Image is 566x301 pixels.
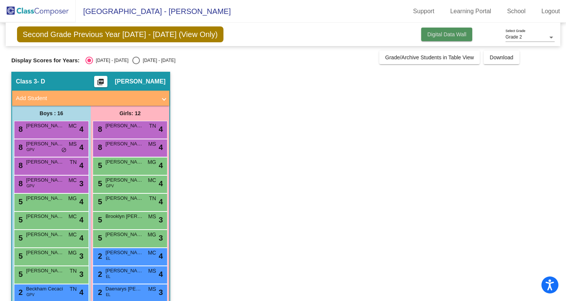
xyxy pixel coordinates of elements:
span: 4 [159,269,163,280]
span: MC [68,122,77,130]
span: [PERSON_NAME] [26,122,64,130]
span: 3 [79,250,84,262]
span: 4 [159,160,163,171]
span: 4 [159,142,163,153]
span: Daenarys [PERSON_NAME] [105,285,143,293]
span: GPV [26,183,34,189]
span: [PERSON_NAME] [105,249,143,256]
span: 4 [79,196,84,207]
span: 3 [159,232,163,244]
span: 4 [79,232,84,244]
span: MS [69,140,77,148]
span: Brooklyn [PERSON_NAME] [105,213,143,220]
span: 4 [79,287,84,298]
span: GPV [26,147,34,153]
span: [PERSON_NAME] [115,78,166,85]
span: 8 [17,179,23,188]
button: Digital Data Wall [421,28,472,41]
span: 5 [17,270,23,278]
span: [PERSON_NAME] [26,158,64,166]
span: MG [147,158,156,166]
div: [DATE] - [DATE] [93,57,129,64]
span: TN [70,158,77,166]
span: 3 [159,287,163,298]
span: [PERSON_NAME] [105,267,143,275]
span: 2 [96,288,102,296]
span: MG [147,231,156,239]
span: Digital Data Wall [427,31,466,37]
span: [PERSON_NAME] [105,176,143,184]
span: 5 [17,252,23,260]
span: 4 [159,196,163,207]
span: [PERSON_NAME] [105,140,143,148]
span: [PERSON_NAME] [105,231,143,238]
mat-radio-group: Select an option [85,57,175,64]
span: MS [148,285,156,293]
button: Download [484,51,519,64]
span: 2 [96,270,102,278]
button: Print Students Details [94,76,107,87]
span: Download [490,54,513,60]
span: GPV [106,183,114,189]
span: 4 [159,178,163,189]
span: EL [106,274,110,279]
span: 4 [159,123,163,135]
span: 5 [17,216,23,224]
span: TN [149,194,156,202]
span: 3 [159,214,163,225]
span: 5 [96,234,102,242]
span: 8 [17,143,23,151]
span: [GEOGRAPHIC_DATA] - [PERSON_NAME] [76,5,231,17]
a: Logout [535,5,566,17]
span: 8 [17,161,23,170]
span: Grade 2 [506,34,522,40]
span: MS [148,140,156,148]
span: 5 [96,179,102,188]
span: [PERSON_NAME] [105,194,143,202]
span: GPV [26,292,34,298]
span: Second Grade Previous Year [DATE] - [DATE] (View Only) [17,26,223,42]
div: Girls: 12 [91,106,169,121]
span: 8 [96,125,102,133]
span: 5 [96,198,102,206]
span: [PERSON_NAME] [26,194,64,202]
span: [PERSON_NAME] [26,176,64,184]
span: MC [68,231,77,239]
span: 3 [79,269,84,280]
span: MS [148,213,156,221]
span: Class 3 [16,78,37,85]
span: 8 [17,125,23,133]
span: [PERSON_NAME] [26,140,64,148]
mat-icon: picture_as_pdf [96,78,105,89]
span: 3 [79,178,84,189]
span: 5 [96,216,102,224]
span: MC [68,176,77,184]
span: Grade/Archive Students in Table View [385,54,474,60]
span: [PERSON_NAME] [105,122,143,130]
span: MG [68,249,77,257]
span: 5 [96,161,102,170]
span: [PERSON_NAME] [26,231,64,238]
span: [PERSON_NAME] [26,249,64,256]
span: 5 [17,234,23,242]
span: 4 [79,160,84,171]
div: Boys : 16 [12,106,91,121]
span: [PERSON_NAME] [PERSON_NAME] [26,213,64,220]
mat-expansion-panel-header: Add Student [12,91,169,106]
span: MG [68,194,77,202]
span: [PERSON_NAME] [26,267,64,275]
span: EL [106,256,110,261]
span: Display Scores for Years: [11,57,80,64]
button: Grade/Archive Students in Table View [379,51,480,64]
span: MC [68,213,77,221]
span: TN [70,285,77,293]
span: MS [148,267,156,275]
span: 4 [159,250,163,262]
span: 4 [79,142,84,153]
span: Beckham Cecaci [26,285,64,293]
span: TN [149,122,156,130]
span: 5 [17,198,23,206]
span: 4 [79,214,84,225]
a: School [501,5,532,17]
span: do_not_disturb_alt [61,147,67,153]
